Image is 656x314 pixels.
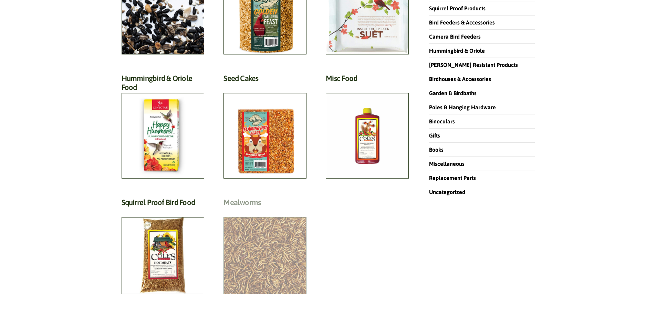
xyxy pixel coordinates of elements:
a: [PERSON_NAME] Resistant Products [429,62,518,68]
a: Poles & Hanging Hardware [429,104,496,110]
a: Garden & Birdbaths [429,90,477,96]
a: Camera Bird Feeders [429,33,481,40]
a: Miscellaneous [429,161,465,167]
h2: Mealworms [223,198,306,211]
a: Gifts [429,132,440,139]
a: Visit product category Mealworms [223,198,306,294]
h2: Misc Food [326,74,409,87]
h2: Hummingbird & Oriole Food [122,74,205,96]
h2: Seed Cakes [223,74,306,87]
a: Replacement Parts [429,175,476,181]
h2: Squirrel Proof Bird Food [122,198,205,211]
a: Birdhouses & Accessories [429,76,491,82]
a: Visit product category Misc Food [326,74,409,179]
a: Uncategorized [429,189,465,195]
a: Squirrel Proof Products [429,5,486,11]
a: Visit product category Seed Cakes [223,74,306,179]
a: Binoculars [429,118,455,124]
a: Hummingbird & Oriole [429,48,485,54]
a: Visit product category Squirrel Proof Bird Food [122,198,205,294]
a: Bird Feeders & Accessories [429,19,495,26]
a: Books [429,146,444,153]
a: Visit product category Hummingbird & Oriole Food [122,74,205,179]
